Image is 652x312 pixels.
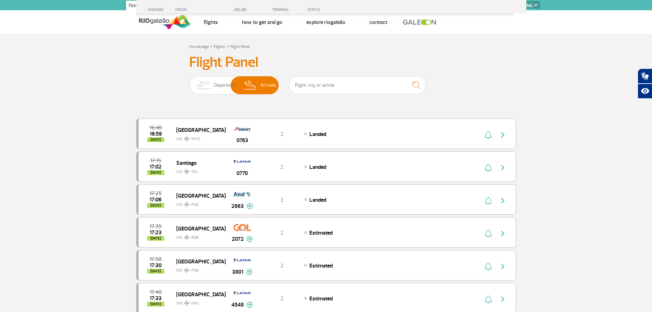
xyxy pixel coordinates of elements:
img: mais-info-painel-voo.svg [246,302,253,308]
button: Abrir recursos assistivos. [638,84,652,99]
span: 2 [280,131,283,138]
span: POA [191,267,199,274]
img: sino-painel-voo.svg [485,131,492,139]
img: mais-info-painel-voo.svg [246,269,253,275]
img: destiny_airplane.svg [184,267,190,273]
span: 2025-09-29 17:30:00 [150,263,162,268]
a: Flight Panel [230,44,250,49]
img: sino-painel-voo.svg [485,197,492,205]
span: [DATE] [147,137,164,142]
span: 2025-09-29 17:23:00 [150,230,162,235]
span: Arrivals [260,76,276,94]
h3: Flight Panel [189,54,463,71]
span: MVD [191,136,200,142]
img: seta-direita-painel-voo.svg [499,229,507,238]
img: seta-direita-painel-voo.svg [499,164,507,172]
span: [DATE] [147,302,164,307]
span: [DATE] [147,236,164,241]
a: Flights [214,44,225,49]
div: AIRLINE [225,8,259,12]
input: Flight, city or airline [289,76,426,94]
span: 2 [280,197,283,203]
span: 2 [280,295,283,302]
img: sino-painel-voo.svg [485,229,492,238]
span: 2025-09-29 17:50:00 [150,257,162,262]
img: mais-info-painel-voo.svg [246,203,253,209]
img: seta-direita-painel-voo.svg [499,131,507,139]
span: [GEOGRAPHIC_DATA] [176,125,220,134]
span: 2025-09-29 16:40:00 [150,125,162,130]
span: [DATE] [147,203,164,208]
img: slider-desembarque [241,76,261,94]
span: 2025-09-29 17:06:55 [150,197,162,202]
img: sino-painel-voo.svg [485,164,492,172]
div: STATUS [304,8,360,12]
a: > [210,42,213,50]
span: [DATE] [147,170,164,175]
a: Contact [369,19,387,26]
span: GIG [176,231,220,241]
span: Departures [214,76,236,94]
span: 3801 [232,268,243,276]
a: Home page [189,44,209,49]
span: 2 [280,229,283,236]
span: Estimated [309,229,333,236]
span: 2025-09-29 17:40:00 [150,290,162,295]
span: 0763 [236,136,248,145]
img: destiny_airplane.svg [184,235,190,240]
span: 2025-09-29 16:59:56 [150,132,162,136]
a: > [227,42,229,50]
span: 2025-09-29 17:15:00 [150,158,161,163]
span: 2072 [232,235,244,243]
span: [DATE] [147,269,164,274]
div: Plugin de acessibilidade da Hand Talk. [638,68,652,99]
img: mais-info-painel-voo.svg [246,236,253,242]
span: GIG [176,198,220,208]
img: destiny_airplane.svg [184,169,190,174]
img: seta-direita-painel-voo.svg [499,197,507,205]
span: 2025-09-29 17:25:00 [150,191,162,196]
span: 2 [280,262,283,269]
span: Landed [309,131,326,138]
img: slider-embarque [192,76,214,94]
a: Flights [204,19,218,26]
span: [GEOGRAPHIC_DATA] [176,224,220,233]
span: [GEOGRAPHIC_DATA] [176,191,220,200]
a: Explore RIOgaleão [306,19,345,26]
a: How to get and go [242,19,282,26]
span: Santiago [176,158,220,167]
span: BSB [191,235,199,241]
span: 2 [280,164,283,171]
span: Estimated [309,295,333,302]
span: 2663 [231,202,244,210]
img: destiny_airplane.svg [184,202,190,207]
span: GIG [176,165,220,175]
a: Passengers [126,1,153,12]
span: SCL [191,169,198,175]
span: GIG [176,132,220,142]
span: Estimated [309,262,333,269]
span: POA [191,202,199,208]
div: TERMINAL [259,8,304,12]
img: seta-direita-painel-voo.svg [499,295,507,303]
img: destiny_airplane.svg [184,136,190,141]
div: ORIGIN [175,8,225,12]
span: GIG [176,297,220,307]
img: sino-painel-voo.svg [485,262,492,271]
img: destiny_airplane.svg [184,300,190,306]
span: GIG [176,264,220,274]
span: Landed [309,197,326,203]
span: 4548 [231,301,244,309]
span: 2025-09-29 17:02:58 [150,164,162,169]
span: 2025-09-29 17:35:00 [150,224,162,229]
span: 2025-09-29 17:33:00 [150,296,162,301]
img: sino-painel-voo.svg [485,295,492,303]
button: Abrir tradutor de língua de sinais. [638,68,652,84]
span: Landed [309,164,326,171]
span: [GEOGRAPHIC_DATA] [176,290,220,299]
span: [GEOGRAPHIC_DATA] [176,257,220,266]
img: seta-direita-painel-voo.svg [499,262,507,271]
span: GRU [191,300,199,307]
div: HORÁRIO [138,8,176,12]
span: 0770 [236,169,248,177]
